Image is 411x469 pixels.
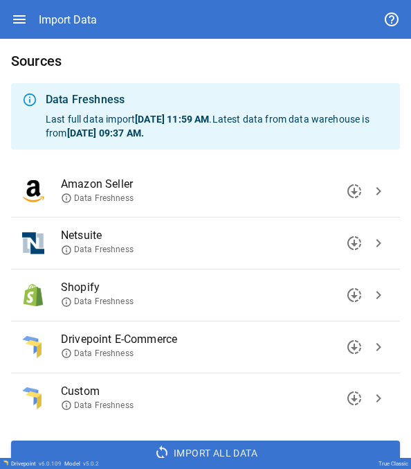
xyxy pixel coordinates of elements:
span: chevron_right [370,235,387,251]
b: [DATE] 09:37 AM . [67,127,144,139]
span: Drivepoint E-Commerce [61,331,367,348]
span: Custom [61,383,367,400]
span: Amazon Seller [61,176,367,193]
span: Data Freshness [61,400,134,412]
img: Drivepoint E-Commerce [22,336,42,358]
p: Last full data import . Latest data from data warehouse is from [46,112,389,140]
h6: Sources [11,50,400,72]
span: Netsuite [61,227,367,244]
span: Shopify [61,279,367,296]
span: downloading [346,287,363,303]
img: Custom [22,387,42,409]
span: downloading [346,235,363,251]
span: Import All Data [174,445,257,462]
span: chevron_right [370,339,387,355]
img: Drivepoint [3,460,8,466]
span: v 5.0.2 [83,461,99,467]
span: chevron_right [370,287,387,303]
span: Data Freshness [61,348,134,360]
b: [DATE] 11:59 AM [135,114,209,125]
span: Data Freshness [61,244,134,256]
span: v 6.0.109 [39,461,62,467]
div: Drivepoint [11,461,62,467]
button: Import All Data [11,441,400,466]
div: True Classic [378,461,408,467]
img: Amazon Seller [22,180,44,202]
span: downloading [346,390,363,407]
span: Data Freshness [61,296,134,308]
span: Data Freshness [61,193,134,204]
img: Shopify [22,284,44,306]
span: chevron_right [370,183,387,200]
span: downloading [346,183,363,200]
span: chevron_right [370,390,387,407]
div: Model [64,461,99,467]
div: Data Freshness [46,91,389,108]
img: Netsuite [22,232,44,254]
span: downloading [346,339,363,355]
div: Import Data [39,13,97,26]
span: sync [154,445,170,461]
